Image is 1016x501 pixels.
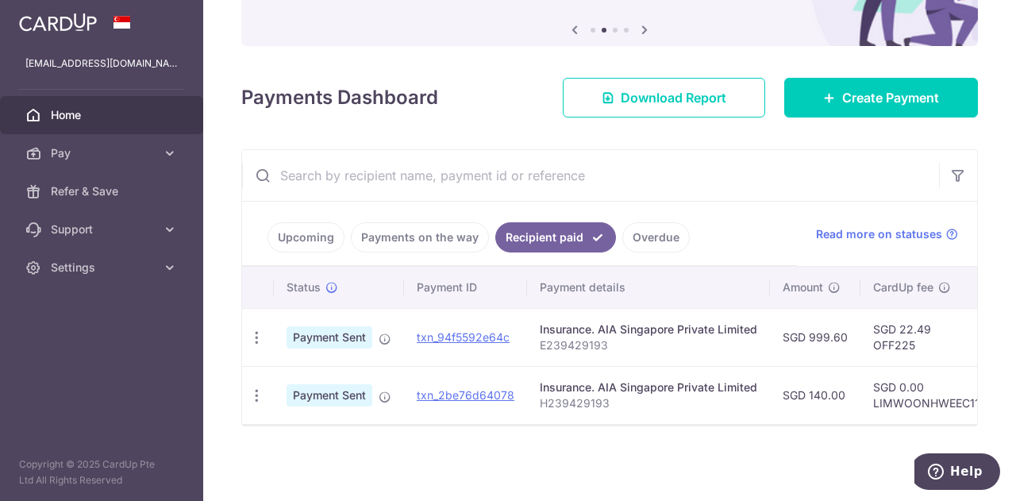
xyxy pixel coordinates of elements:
a: Recipient paid [495,222,616,252]
p: H239429193 [540,395,757,411]
div: Insurance. AIA Singapore Private Limited [540,322,757,337]
a: Download Report [563,78,765,118]
span: Pay [51,145,156,161]
span: Support [51,222,156,237]
a: Upcoming [267,222,344,252]
a: txn_2be76d64078 [417,388,514,402]
span: Status [287,279,321,295]
p: [EMAIL_ADDRESS][DOMAIN_NAME] [25,56,178,71]
span: Create Payment [842,88,939,107]
a: txn_94f5592e64c [417,330,510,344]
td: SGD 0.00 LIMWOONHWEEC118 [860,366,999,424]
span: CardUp fee [873,279,933,295]
input: Search by recipient name, payment id or reference [242,150,939,201]
iframe: Opens a widget where you can find more information [914,453,1000,493]
th: Payment details [527,267,770,308]
th: Payment ID [404,267,527,308]
td: SGD 22.49 OFF225 [860,308,999,366]
td: SGD 140.00 [770,366,860,424]
td: SGD 999.60 [770,308,860,366]
span: Payment Sent [287,384,372,407]
span: Settings [51,260,156,276]
div: Insurance. AIA Singapore Private Limited [540,380,757,395]
h4: Payments Dashboard [241,83,438,112]
span: Payment Sent [287,326,372,349]
span: Amount [783,279,823,295]
p: E239429193 [540,337,757,353]
span: Home [51,107,156,123]
a: Read more on statuses [816,226,958,242]
span: Download Report [621,88,726,107]
span: Refer & Save [51,183,156,199]
a: Overdue [622,222,690,252]
span: Read more on statuses [816,226,942,242]
a: Create Payment [784,78,978,118]
img: CardUp [19,13,97,32]
a: Payments on the way [351,222,489,252]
